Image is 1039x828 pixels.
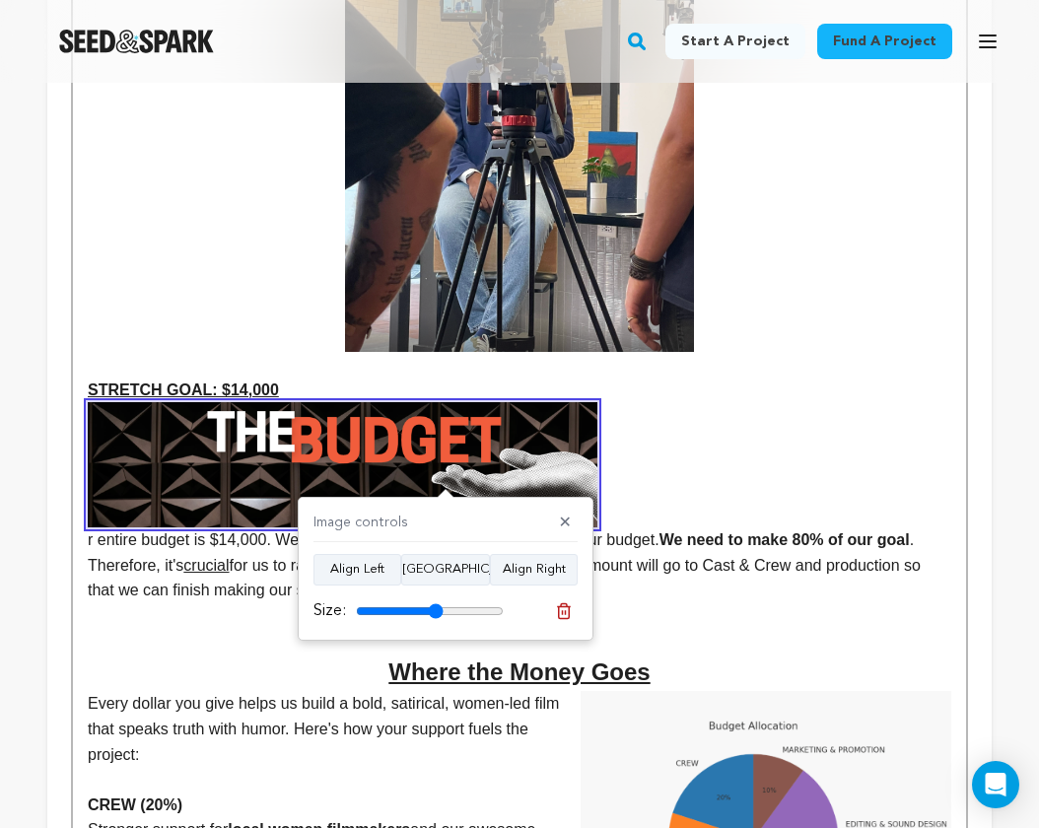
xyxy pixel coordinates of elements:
[88,378,951,603] p: r entire budget is $14,000. We have chosen to crowd fund a portion of our budget. . Therefore, it...
[59,30,214,53] a: Seed&Spark Homepage
[183,557,229,574] u: crucial
[88,402,597,527] img: 1755712731-the%20budget.png
[313,513,408,533] h4: Image controls
[388,658,650,685] u: Where the Money Goes
[659,531,910,548] strong: We need to make 80% of our goal
[553,514,578,533] button: ✕
[88,793,951,818] h4: CREW (20%)
[88,691,951,767] p: Every dollar you give helps us build a bold, satirical, women-led film that speaks truth with hum...
[313,599,346,623] label: Size:
[665,24,805,59] a: Start a project
[313,554,401,586] button: Align Left
[972,761,1019,808] div: Open Intercom Messenger
[59,30,214,53] img: Seed&Spark Logo Dark Mode
[817,24,952,59] a: Fund a project
[88,381,279,398] u: STRETCH GOAL: $14,000
[401,554,490,586] button: [GEOGRAPHIC_DATA]
[490,554,578,586] button: Align Right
